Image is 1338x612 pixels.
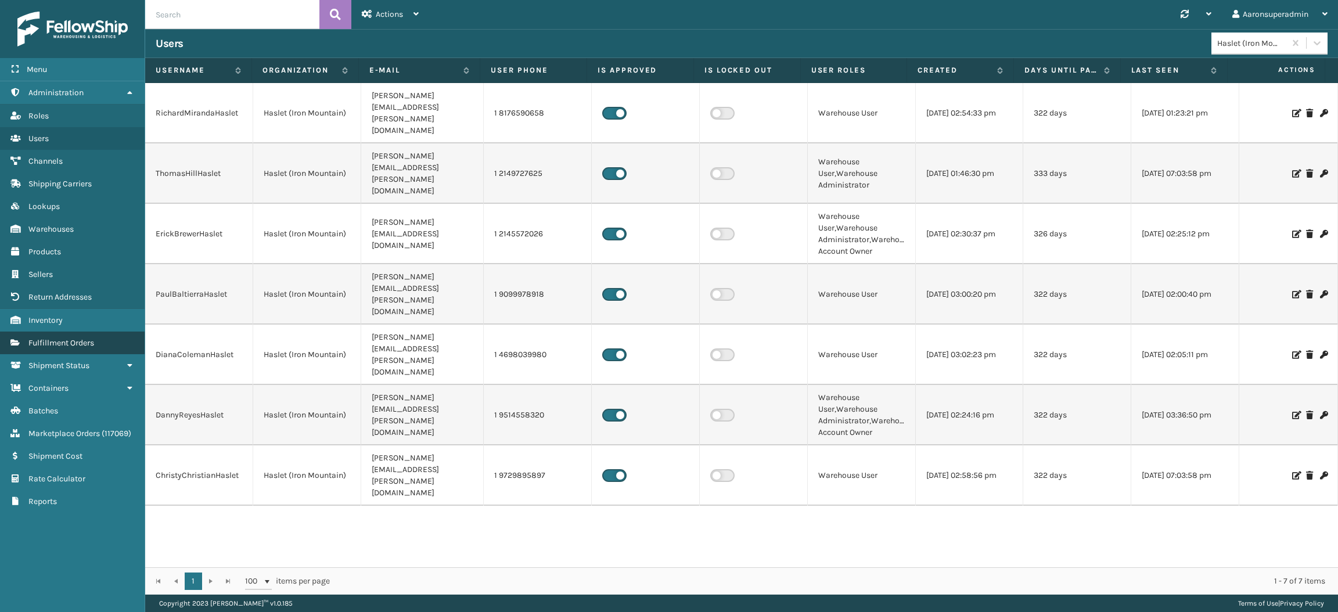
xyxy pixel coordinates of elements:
i: Change Password [1320,170,1327,178]
label: E-mail [369,65,458,75]
td: DannyReyesHaslet [145,385,253,445]
i: Change Password [1320,351,1327,359]
td: 326 days [1023,204,1131,264]
i: Delete [1306,351,1313,359]
span: Batches [28,406,58,416]
td: [PERSON_NAME][EMAIL_ADDRESS][PERSON_NAME][DOMAIN_NAME] [361,143,484,204]
label: Organization [262,65,336,75]
span: Shipping Carriers [28,179,92,189]
div: 1 - 7 of 7 items [346,575,1325,587]
span: Actions [376,9,403,19]
td: Warehouse User [808,264,916,325]
td: 333 days [1023,143,1131,204]
td: Haslet (Iron Mountain) [253,385,361,445]
span: Menu [27,64,47,74]
span: Administration [28,88,84,98]
i: Delete [1306,230,1313,238]
td: 1 2145572026 [484,204,592,264]
td: 322 days [1023,325,1131,385]
span: Fulfillment Orders [28,338,94,348]
td: Warehouse User,Warehouse Administrator,Warehouse Account Owner [808,385,916,445]
td: [DATE] 02:54:33 pm [916,83,1024,143]
td: [DATE] 07:03:58 pm [1131,445,1239,506]
td: [PERSON_NAME][EMAIL_ADDRESS][PERSON_NAME][DOMAIN_NAME] [361,83,484,143]
td: Warehouse User,Warehouse Administrator [808,143,916,204]
td: Haslet (Iron Mountain) [253,143,361,204]
span: ( 117069 ) [102,429,131,438]
td: 1 9729895897 [484,445,592,506]
h3: Users [156,37,184,51]
a: 1 [185,573,202,590]
td: Warehouse User [808,83,916,143]
td: [PERSON_NAME][EMAIL_ADDRESS][PERSON_NAME][DOMAIN_NAME] [361,385,484,445]
td: 1 4698039980 [484,325,592,385]
span: Users [28,134,49,143]
label: Is Locked Out [704,65,790,75]
span: Inventory [28,315,63,325]
i: Change Password [1320,471,1327,480]
label: User Roles [811,65,897,75]
td: [DATE] 03:02:23 pm [916,325,1024,385]
i: Edit [1292,411,1299,419]
td: Haslet (Iron Mountain) [253,83,361,143]
a: Privacy Policy [1280,599,1324,607]
span: Shipment Cost [28,451,82,461]
td: [PERSON_NAME][EMAIL_ADDRESS][PERSON_NAME][DOMAIN_NAME] [361,445,484,506]
p: Copyright 2023 [PERSON_NAME]™ v 1.0.185 [159,595,293,612]
td: Haslet (Iron Mountain) [253,445,361,506]
span: Containers [28,383,69,393]
i: Change Password [1320,230,1327,238]
i: Edit [1292,351,1299,359]
span: Channels [28,156,63,166]
span: Rate Calculator [28,474,85,484]
i: Change Password [1320,109,1327,117]
td: Warehouse User [808,445,916,506]
label: User phone [491,65,576,75]
td: [DATE] 01:23:21 pm [1131,83,1239,143]
span: Actions [1231,60,1322,80]
label: Days until password expires [1024,65,1098,75]
td: ErickBrewerHaslet [145,204,253,264]
td: 322 days [1023,385,1131,445]
i: Delete [1306,170,1313,178]
span: Shipment Status [28,361,89,370]
td: Haslet (Iron Mountain) [253,264,361,325]
td: [DATE] 02:58:56 pm [916,445,1024,506]
td: Warehouse User,Warehouse Administrator,Warehouse Account Owner [808,204,916,264]
td: Haslet (Iron Mountain) [253,325,361,385]
td: [DATE] 02:30:37 pm [916,204,1024,264]
i: Change Password [1320,290,1327,298]
td: 322 days [1023,264,1131,325]
i: Edit [1292,230,1299,238]
i: Delete [1306,290,1313,298]
td: 1 9514558320 [484,385,592,445]
label: Last Seen [1131,65,1205,75]
i: Edit [1292,290,1299,298]
td: [DATE] 02:05:11 pm [1131,325,1239,385]
td: [DATE] 01:46:30 pm [916,143,1024,204]
span: Return Addresses [28,292,92,302]
span: Roles [28,111,49,121]
i: Delete [1306,109,1313,117]
td: 1 8176590658 [484,83,592,143]
div: | [1238,595,1324,612]
td: [DATE] 03:00:20 pm [916,264,1024,325]
td: 322 days [1023,83,1131,143]
span: Sellers [28,269,53,279]
td: Warehouse User [808,325,916,385]
td: [DATE] 03:36:50 pm [1131,385,1239,445]
td: [PERSON_NAME][EMAIL_ADDRESS][PERSON_NAME][DOMAIN_NAME] [361,264,484,325]
div: Haslet (Iron Mountain) [1217,37,1286,49]
td: ThomasHillHaslet [145,143,253,204]
td: [PERSON_NAME][EMAIL_ADDRESS][DOMAIN_NAME] [361,204,484,264]
td: [DATE] 07:03:58 pm [1131,143,1239,204]
td: 322 days [1023,445,1131,506]
td: [DATE] 02:25:12 pm [1131,204,1239,264]
label: Created [918,65,991,75]
td: [DATE] 02:24:16 pm [916,385,1024,445]
label: Is Approved [598,65,683,75]
i: Change Password [1320,411,1327,419]
td: RichardMirandaHaslet [145,83,253,143]
span: Products [28,247,61,257]
i: Edit [1292,471,1299,480]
